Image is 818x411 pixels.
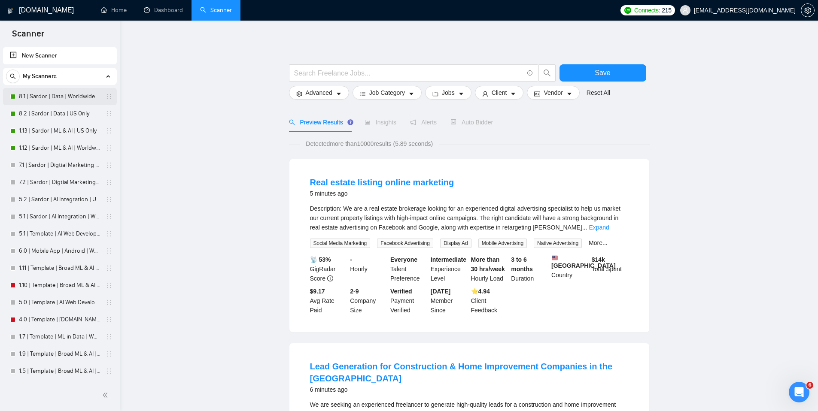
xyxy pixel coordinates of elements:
span: holder [106,282,113,289]
button: Save [560,64,646,82]
button: setting [801,3,815,17]
button: settingAdvancedcaret-down [289,86,349,100]
span: Save [595,67,610,78]
a: 4.0 | Template | [DOMAIN_NAME] | Worldwide [19,311,100,328]
a: searchScanner [200,6,232,14]
span: holder [106,316,113,323]
span: Jobs [442,88,455,97]
span: notification [410,119,416,125]
a: Lead Generation for Construction & Home Improvement Companies in the [GEOGRAPHIC_DATA] [310,362,613,383]
a: 5.1 | Sardor | AI Integration | Worldwide [19,208,100,225]
span: caret-down [458,91,464,97]
span: info-circle [327,275,333,281]
b: Verified [390,288,412,295]
span: Vendor [544,88,563,97]
span: Job Category [369,88,405,97]
span: ... [582,224,587,231]
b: $ 14k [592,256,605,263]
span: Auto Bidder [450,119,493,126]
span: setting [801,7,814,14]
span: 6 [806,382,813,389]
div: Hourly Load [469,255,510,283]
a: 1.10 | Template | Broad ML & AI | Worldwide [19,277,100,294]
span: holder [106,213,113,220]
div: Company Size [348,287,389,315]
span: idcard [534,91,540,97]
button: idcardVendorcaret-down [527,86,579,100]
div: 5 minutes ago [310,188,454,199]
span: robot [450,119,456,125]
span: caret-down [336,91,342,97]
span: Mobile Advertising [478,239,527,248]
b: ⭐️ 4.94 [471,288,490,295]
span: search [539,69,555,77]
span: caret-down [408,91,414,97]
div: Client Feedback [469,287,510,315]
a: 1.5 | Template | Broad ML & AI | Big 5 [19,363,100,380]
span: user [482,91,488,97]
a: 5.0 | Template | AI Web Development | [GEOGRAPHIC_DATA] Only [19,294,100,311]
span: holder [106,127,113,134]
div: GigRadar Score [308,255,349,283]
div: Experience Level [429,255,469,283]
span: Connects: [634,6,660,15]
b: - [350,256,352,263]
span: area-chart [365,119,371,125]
b: More than 30 hrs/week [471,256,505,272]
button: userClientcaret-down [475,86,524,100]
div: 6 minutes ago [310,384,629,395]
b: 3 to 6 months [511,256,533,272]
span: holder [106,196,113,203]
li: New Scanner [3,47,117,64]
span: Alerts [410,119,437,126]
span: My Scanners [23,68,57,85]
a: Expand [589,224,609,231]
a: 8.1 | Sardor | Data | Worldwide [19,88,100,105]
span: holder [106,162,113,169]
span: holder [106,230,113,237]
span: holder [106,93,113,100]
span: Preview Results [289,119,351,126]
span: holder [106,333,113,340]
b: Intermediate [431,256,466,263]
span: holder [106,179,113,186]
div: Country [550,255,590,283]
a: 1.9 | Template | Broad ML & AI | Rest of the World [19,345,100,363]
div: Description: We are a real estate brokerage looking for an experienced digital advertising specia... [310,204,629,232]
a: dashboardDashboard [144,6,183,14]
a: Reset All [587,88,610,97]
span: folder [432,91,438,97]
div: Total Spent [590,255,630,283]
span: search [289,119,295,125]
b: 2-9 [350,288,359,295]
span: holder [106,145,113,151]
b: [GEOGRAPHIC_DATA] [551,255,616,269]
span: Social Media Marketing [310,239,371,248]
a: 1.11 | Template | Broad ML & AI | [GEOGRAPHIC_DATA] Only [19,260,100,277]
a: 1.13 | Sardor | ML & AI | US Only [19,122,100,139]
span: holder [106,368,113,375]
span: holder [106,299,113,306]
span: caret-down [510,91,516,97]
iframe: Intercom live chat [789,382,809,402]
span: Facebook Advertising [377,239,433,248]
a: 8.2 | Sardor | Data | US Only [19,105,100,122]
a: 1.12 | Sardor | ML & AI | Worldwide [19,139,100,157]
a: 5.1 | Template | AI Web Developer | Worldwide [19,225,100,242]
span: Advanced [306,88,332,97]
button: search [538,64,556,82]
a: 5.2 | Sardor | AI Integration | US Only [19,191,100,208]
b: $9.17 [310,288,325,295]
a: 7.1 | Sardor | Digtial Marketing PPC | Worldwide [19,157,100,174]
span: Detected more than 10000 results (5.89 seconds) [300,139,439,148]
span: bars [360,91,366,97]
button: folderJobscaret-down [425,86,471,100]
a: More... [589,239,608,246]
span: Native Advertising [534,239,582,248]
span: caret-down [566,91,572,97]
span: holder [106,110,113,117]
img: logo [7,4,13,18]
a: 7.2 | Sardor | Digtial Marketing PPC | US Only [19,174,100,191]
a: setting [801,7,815,14]
div: Talent Preference [389,255,429,283]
